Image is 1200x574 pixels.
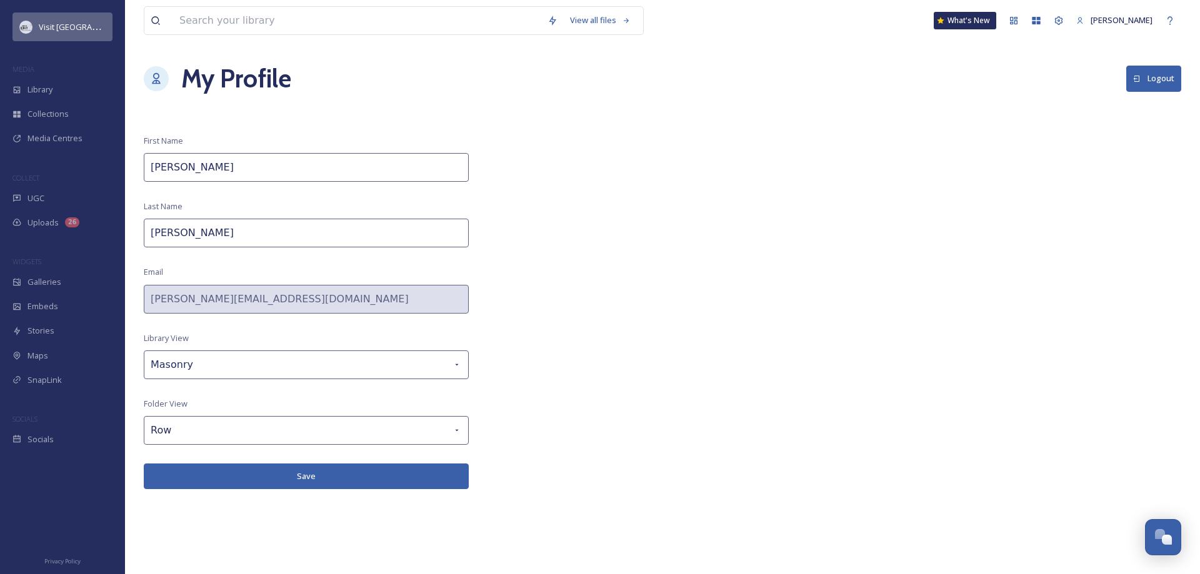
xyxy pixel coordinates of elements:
div: Masonry [144,350,469,379]
a: Privacy Policy [44,553,81,568]
span: Folder View [144,398,187,410]
span: Maps [27,350,48,362]
span: Library View [144,332,189,344]
button: Logout [1126,66,1181,91]
input: Search your library [173,7,541,34]
span: Collections [27,108,69,120]
span: COLLECT [12,173,39,182]
span: Last Name [144,200,182,212]
span: Media Centres [27,132,82,144]
span: Stories [27,325,54,337]
a: View all files [564,8,637,32]
span: Socials [27,433,54,445]
img: visit-kent-logo1.png [20,21,32,33]
input: First [144,153,469,182]
span: MEDIA [12,64,34,74]
input: Last [144,219,469,247]
a: [PERSON_NAME] [1070,8,1159,32]
a: What's New [934,12,996,29]
span: UGC [27,192,44,204]
span: Galleries [27,276,61,288]
div: 26 [65,217,79,227]
button: Save [144,463,469,489]
span: WIDGETS [12,257,41,266]
span: Library [27,84,52,96]
div: Row [144,416,469,445]
span: First Name [144,135,183,147]
span: [PERSON_NAME] [1091,14,1152,26]
span: Uploads [27,217,59,229]
span: Embeds [27,300,58,312]
span: Visit [GEOGRAPHIC_DATA] [39,21,136,32]
span: SnapLink [27,374,62,386]
h1: My Profile [181,60,291,97]
span: Privacy Policy [44,557,81,565]
span: Email [144,266,163,278]
button: Open Chat [1145,519,1181,555]
span: SOCIALS [12,414,37,423]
